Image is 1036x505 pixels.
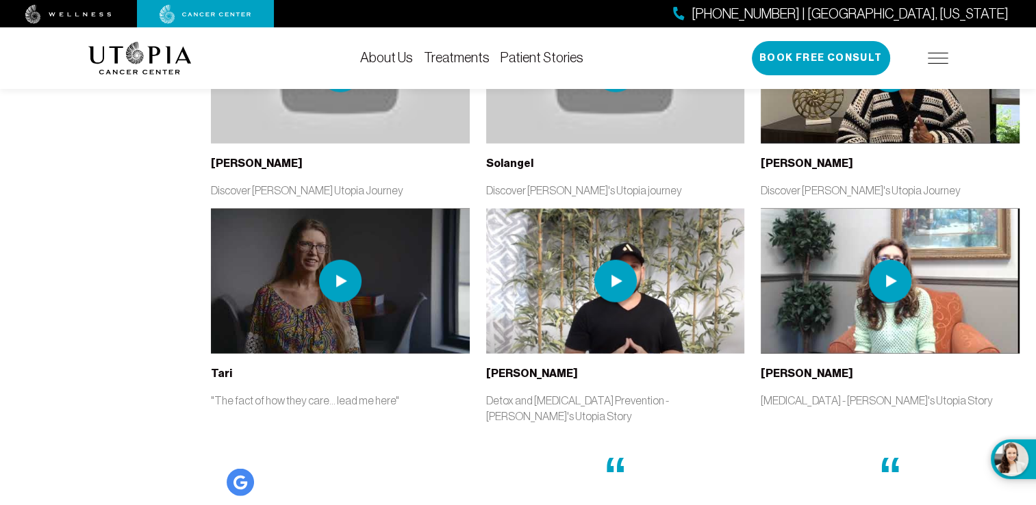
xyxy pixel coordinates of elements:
[761,157,852,170] b: [PERSON_NAME]
[761,209,1020,354] img: thumbnail
[879,447,902,504] span: “
[360,50,413,65] a: About Us
[424,50,490,65] a: Treatments
[673,4,1009,24] a: [PHONE_NUMBER] | [GEOGRAPHIC_DATA], [US_STATE]
[761,367,852,380] b: [PERSON_NAME]
[25,5,112,24] img: wellness
[501,50,583,65] a: Patient Stories
[603,447,627,504] span: “
[227,469,254,496] img: Google
[928,53,948,64] img: icon-hamburger
[211,367,232,380] b: Tari
[486,183,745,198] p: Discover [PERSON_NAME]'s Utopia journey
[486,209,745,354] img: thumbnail
[486,393,745,423] p: Detox and [MEDICAL_DATA] Prevention - [PERSON_NAME]'s Utopia Story
[211,157,303,170] b: [PERSON_NAME]
[319,260,362,302] img: play icon
[160,5,251,24] img: cancer center
[692,4,1009,24] span: [PHONE_NUMBER] | [GEOGRAPHIC_DATA], [US_STATE]
[761,393,1020,408] p: [MEDICAL_DATA] - [PERSON_NAME]'s Utopia Story
[211,183,470,198] p: Discover [PERSON_NAME] Utopia Journey
[211,209,470,354] img: thumbnail
[88,42,192,75] img: logo
[211,393,470,408] p: "The fact of how they care... lead me here"
[486,367,578,380] b: [PERSON_NAME]
[594,260,637,302] img: play icon
[761,183,1020,198] p: Discover [PERSON_NAME]'s Utopia Journey
[752,41,890,75] button: Book Free Consult
[486,157,533,170] b: Solangel
[869,260,911,302] img: play icon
